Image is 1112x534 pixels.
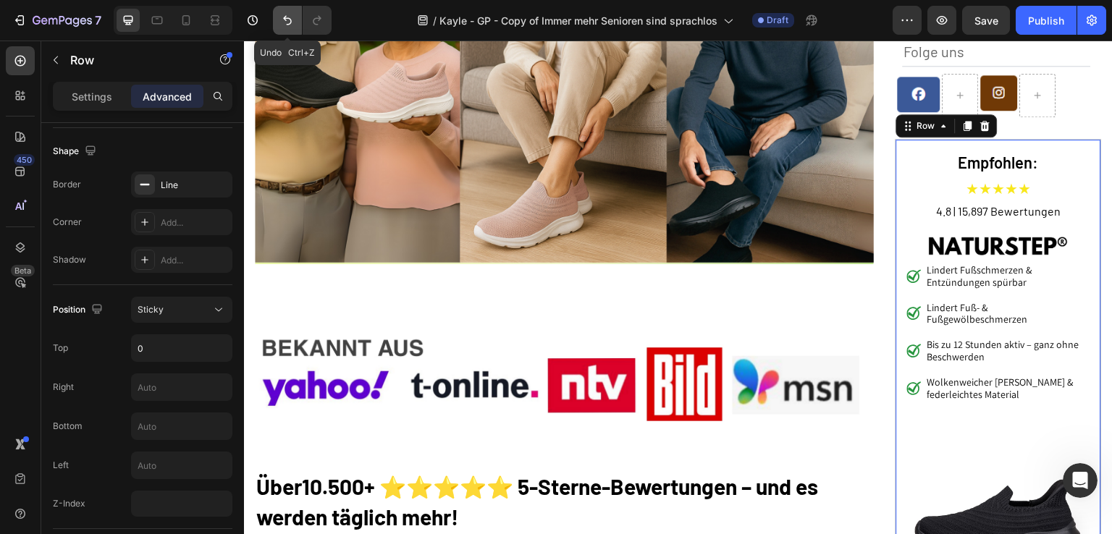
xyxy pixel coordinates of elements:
[132,335,232,361] input: Auto
[683,190,827,222] img: gempages_501617521984537776-db7474ae-8759-4eaa-a2df-f501edbb35d8.jpg
[1028,13,1064,28] div: Publish
[131,297,232,323] button: Sticky
[663,110,846,134] h2: Empfohlen:
[53,459,69,472] div: Left
[683,261,844,286] p: Lindert Fuß- & Fußgewölbeschmerzen
[161,179,229,192] div: Line
[767,14,788,27] span: Draft
[53,381,74,394] div: Right
[161,216,229,229] div: Add...
[138,304,164,315] span: Sticky
[12,433,574,489] strong: 10.500+ ⭐⭐⭐⭐⭐ 5-Sterne-Bewertungen – und es werden täglich mehr!
[14,154,35,166] div: 450
[273,6,332,35] div: Undo/Redo
[244,41,1112,534] iframe: To enrich screen reader interactions, please activate Accessibility in Grammarly extension settings
[735,33,776,72] img: gempages_501617521984537776-a30dc9a4-9038-40f9-8e3f-1375a99d4d26.png
[132,452,232,478] input: Auto
[95,12,101,29] p: 7
[161,254,229,267] div: Add...
[53,342,68,355] div: Top
[962,6,1010,35] button: Save
[53,178,81,191] div: Border
[670,79,694,92] div: Row
[132,374,232,400] input: Auto
[11,276,630,418] img: gempages_501617521984537776-11dc7fbc-4b79-493a-956c-dee621d3762f.jpg
[53,420,83,433] div: Bottom
[11,265,35,276] div: Beta
[143,89,192,104] p: Advanced
[53,216,82,229] div: Corner
[53,300,106,320] div: Position
[652,33,699,73] img: gempages_501617521984537776-3b134b71-3751-400a-b6ec-4e4727842367.png
[683,336,844,360] p: Wolkenweicher [PERSON_NAME] & federleichtes Material
[974,14,998,27] span: Save
[53,497,85,510] div: Z-Index
[12,431,628,491] p: Über
[683,299,844,323] p: Bis zu 12 Stunden aktiv – ganz ohne Beschwerden
[433,13,437,28] span: /
[665,164,845,178] p: 4.8 | 15,897 Bewertungen
[439,13,717,28] span: Kayle - GP - Copy of Immer mehr Senioren sind sprachlos
[72,89,112,104] p: Settings
[53,253,86,266] div: Shadow
[1063,463,1098,498] iframe: Intercom live chat
[665,139,845,158] p: ★★★★★
[1016,6,1077,35] button: Publish
[53,142,99,161] div: Shape
[6,6,108,35] button: 7
[132,413,232,439] input: Auto
[660,1,846,20] p: Folge uns
[683,224,844,248] p: Lindert Fußschmerzen & Entzündungen spürbar
[70,51,193,69] p: Row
